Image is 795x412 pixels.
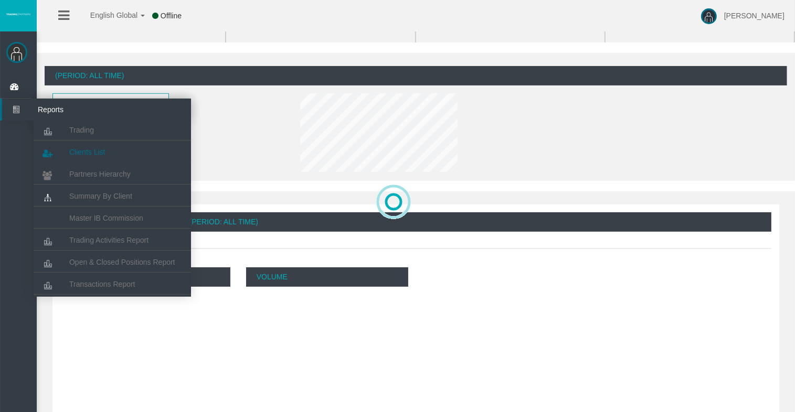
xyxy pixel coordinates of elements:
[69,192,132,200] span: Summary By Client
[701,8,717,24] img: user-image
[77,11,137,19] span: English Global
[2,99,191,121] a: Reports
[724,12,785,20] span: [PERSON_NAME]
[34,165,191,183] a: Partners Hierarchy
[69,214,143,222] span: Master IB Commission
[69,148,105,156] span: Clients List
[54,94,149,111] span: Commissions
[69,126,94,134] span: Trading
[30,99,133,121] span: Reports
[69,170,131,178] span: Partners Hierarchy
[34,187,191,205] a: Summary By Client
[161,12,182,20] span: Offline
[45,66,787,85] div: (Period: All Time)
[69,258,175,266] span: Open & Closed Positions Report
[34,143,191,161] a: Clients List
[34,121,191,139] a: Trading
[34,253,191,272] a: Open & Closed Positions Report
[34,231,191,250] a: Trading Activities Report
[69,236,149,244] span: Trading Activities Report
[34,209,191,227] a: Master IB Commission
[69,280,135,288] span: Transactions Report
[5,12,31,16] img: logo.svg
[246,267,408,287] p: Volume
[34,275,191,294] a: Transactions Report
